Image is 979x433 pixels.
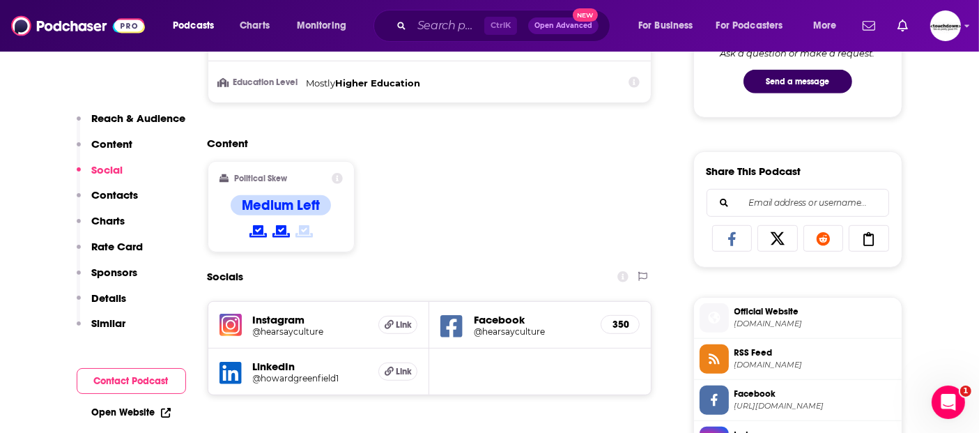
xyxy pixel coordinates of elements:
[92,112,186,125] p: Reach & Audience
[77,368,186,394] button: Contact Podcast
[484,17,517,35] span: Ctrl K
[92,407,171,418] a: Open Website
[242,197,320,214] h4: Medium Left
[932,386,965,419] iframe: Intercom live chat
[638,16,693,36] span: For Business
[77,240,144,266] button: Rate Card
[77,317,126,342] button: Similar
[336,77,421,89] span: Higher Education
[77,112,186,137] button: Reach & Audience
[396,366,412,377] span: Link
[474,326,589,337] a: @hearsayculture
[297,16,346,36] span: Monitoring
[813,16,837,36] span: More
[707,189,889,217] div: Search followers
[803,225,844,252] a: Share on Reddit
[92,188,139,202] p: Contacts
[163,15,232,37] button: open menu
[734,360,896,370] span: feeds.castos.com
[77,291,127,317] button: Details
[396,319,412,331] span: Link
[720,47,875,59] div: Ask a question or make a request.
[734,388,896,400] span: Facebook
[219,314,242,336] img: iconImage
[892,14,914,38] a: Show notifications dropdown
[77,266,138,291] button: Sponsors
[234,174,287,183] h2: Political Skew
[734,319,896,329] span: hearsayculture.com
[287,15,364,37] button: open menu
[412,15,484,37] input: Search podcasts, credits, & more...
[573,8,598,22] span: New
[700,386,896,415] a: Facebook[URL][DOMAIN_NAME]
[77,214,125,240] button: Charts
[253,326,368,337] a: @hearsayculture
[707,165,801,178] h3: Share This Podcast
[92,291,127,305] p: Details
[734,305,896,318] span: Official Website
[92,163,123,176] p: Social
[253,360,368,373] h5: LinkedIn
[930,10,961,41] img: User Profile
[92,214,125,227] p: Charts
[857,14,881,38] a: Show notifications dropdown
[716,16,783,36] span: For Podcasters
[930,10,961,41] span: Logged in as jvervelde
[849,225,889,252] a: Copy Link
[930,10,961,41] button: Show profile menu
[92,137,133,151] p: Content
[378,316,417,334] a: Link
[307,77,336,89] span: Mostly
[474,313,589,326] h5: Facebook
[77,137,133,163] button: Content
[612,319,628,331] h5: 350
[534,22,592,29] span: Open Advanced
[92,240,144,253] p: Rate Card
[712,225,753,252] a: Share on Facebook
[528,17,599,34] button: Open AdvancedNew
[387,10,624,42] div: Search podcasts, credits, & more...
[707,15,803,37] button: open menu
[208,137,641,150] h2: Content
[253,373,368,383] a: @howardgreenfield1
[77,188,139,214] button: Contacts
[208,264,244,290] h2: Socials
[378,363,417,381] a: Link
[11,13,145,39] img: Podchaser - Follow, Share and Rate Podcasts
[77,163,123,189] button: Social
[92,266,138,279] p: Sponsors
[219,78,301,87] h3: Education Level
[803,15,854,37] button: open menu
[92,317,126,330] p: Similar
[757,225,798,252] a: Share on X/Twitter
[734,347,896,359] span: RSS Feed
[240,16,270,36] span: Charts
[231,15,278,37] a: Charts
[960,386,971,397] span: 1
[629,15,711,37] button: open menu
[743,70,852,93] button: Send a message
[173,16,214,36] span: Podcasts
[700,344,896,374] a: RSS Feed[DOMAIN_NAME]
[253,313,368,326] h5: Instagram
[718,190,877,216] input: Email address or username...
[700,303,896,333] a: Official Website[DOMAIN_NAME]
[734,401,896,411] span: https://www.facebook.com/hearsayculture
